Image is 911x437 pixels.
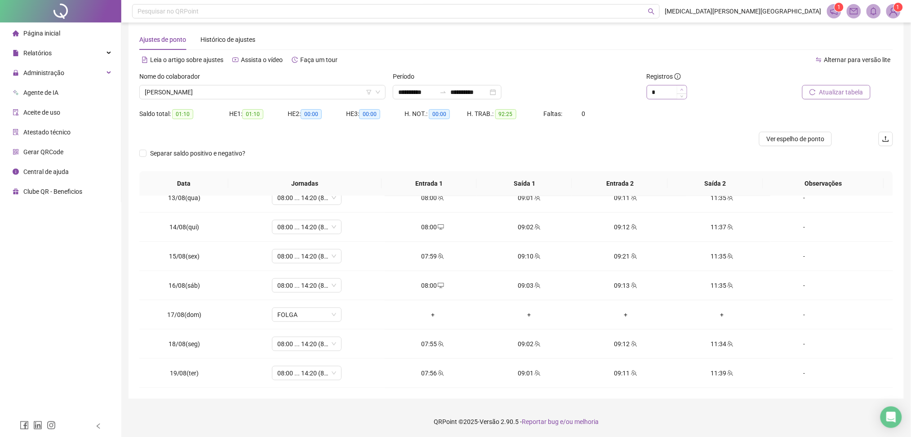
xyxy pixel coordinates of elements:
[392,281,474,290] div: 08:00
[139,36,186,43] span: Ajustes de ponto
[778,222,831,232] div: -
[681,368,764,378] div: 11:39
[20,421,29,430] span: facebook
[139,171,228,196] th: Data
[13,129,19,135] span: solution
[630,224,637,230] span: team
[726,195,733,201] span: team
[837,4,840,10] span: 1
[167,311,201,318] span: 17/08(dom)
[778,368,831,378] div: -
[681,310,764,320] div: +
[346,109,404,119] div: HE 3:
[437,341,444,347] span: team
[382,171,477,196] th: Entrada 1
[870,7,878,15] span: bell
[300,56,338,63] span: Faça um tour
[533,253,541,259] span: team
[277,337,336,351] span: 08:00 ... 14:20 (8 HORAS)
[766,134,825,144] span: Ver espelho de ponto
[392,222,474,232] div: 08:00
[467,109,544,119] div: H. TRAB.:
[437,253,444,259] span: team
[488,339,570,349] div: 09:02
[585,251,667,261] div: 09:21
[169,253,200,260] span: 15/08(sex)
[726,341,733,347] span: team
[437,282,444,289] span: desktop
[680,88,684,91] span: up
[585,281,667,290] div: 09:13
[13,70,19,76] span: lock
[23,30,60,37] span: Página inicial
[522,418,599,425] span: Reportar bug e/ou melhoria
[778,281,831,290] div: -
[887,4,900,18] img: 86630
[393,71,420,81] label: Período
[648,8,655,15] span: search
[759,132,832,146] button: Ver espelho de ponto
[23,69,64,76] span: Administração
[533,282,541,289] span: team
[726,224,733,230] span: team
[139,71,206,81] label: Nome do colaborador
[301,109,322,119] span: 00:00
[585,193,667,203] div: 09:11
[13,149,19,155] span: qrcode
[770,178,877,188] span: Observações
[677,94,687,99] span: Decrease Value
[23,109,60,116] span: Aceite de uso
[13,169,19,175] span: info-circle
[533,341,541,347] span: team
[488,310,570,320] div: +
[533,195,541,201] span: team
[147,148,249,158] span: Separar saldo positivo e negativo?
[13,109,19,116] span: audit
[172,109,193,119] span: 01:10
[668,171,763,196] th: Saída 2
[23,129,71,136] span: Atestado técnico
[392,310,474,320] div: +
[392,193,474,203] div: 08:00
[681,222,764,232] div: 11:37
[630,370,637,376] span: team
[277,279,336,292] span: 08:00 ... 14:20 (8 HORAS)
[726,282,733,289] span: team
[677,85,687,94] span: Increase Value
[665,6,822,16] span: [MEDICAL_DATA][PERSON_NAME][GEOGRAPHIC_DATA]
[726,370,733,376] span: team
[480,418,499,425] span: Versão
[488,281,570,290] div: 09:03
[585,310,667,320] div: +
[13,188,19,195] span: gift
[630,341,637,347] span: team
[95,423,102,429] span: left
[142,57,148,63] span: file-text
[882,135,889,143] span: upload
[392,339,474,349] div: 07:55
[241,56,283,63] span: Assista o vídeo
[495,109,516,119] span: 92:25
[681,193,764,203] div: 11:35
[392,368,474,378] div: 07:56
[437,195,444,201] span: team
[763,171,884,196] th: Observações
[169,223,200,231] span: 14/08(qui)
[585,339,667,349] div: 09:12
[630,282,637,289] span: team
[277,308,336,321] span: FOLGA
[13,30,19,36] span: home
[168,194,200,201] span: 13/08(qua)
[630,253,637,259] span: team
[477,171,572,196] th: Saída 1
[778,193,831,203] div: -
[170,370,199,377] span: 19/08(ter)
[897,4,900,10] span: 1
[23,168,69,175] span: Central de ajuda
[809,89,816,95] span: reload
[375,89,381,95] span: down
[437,370,444,376] span: team
[23,188,82,195] span: Clube QR - Beneficios
[145,85,380,99] span: LEIA FERNANDES DA SILVA
[437,224,444,230] span: desktop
